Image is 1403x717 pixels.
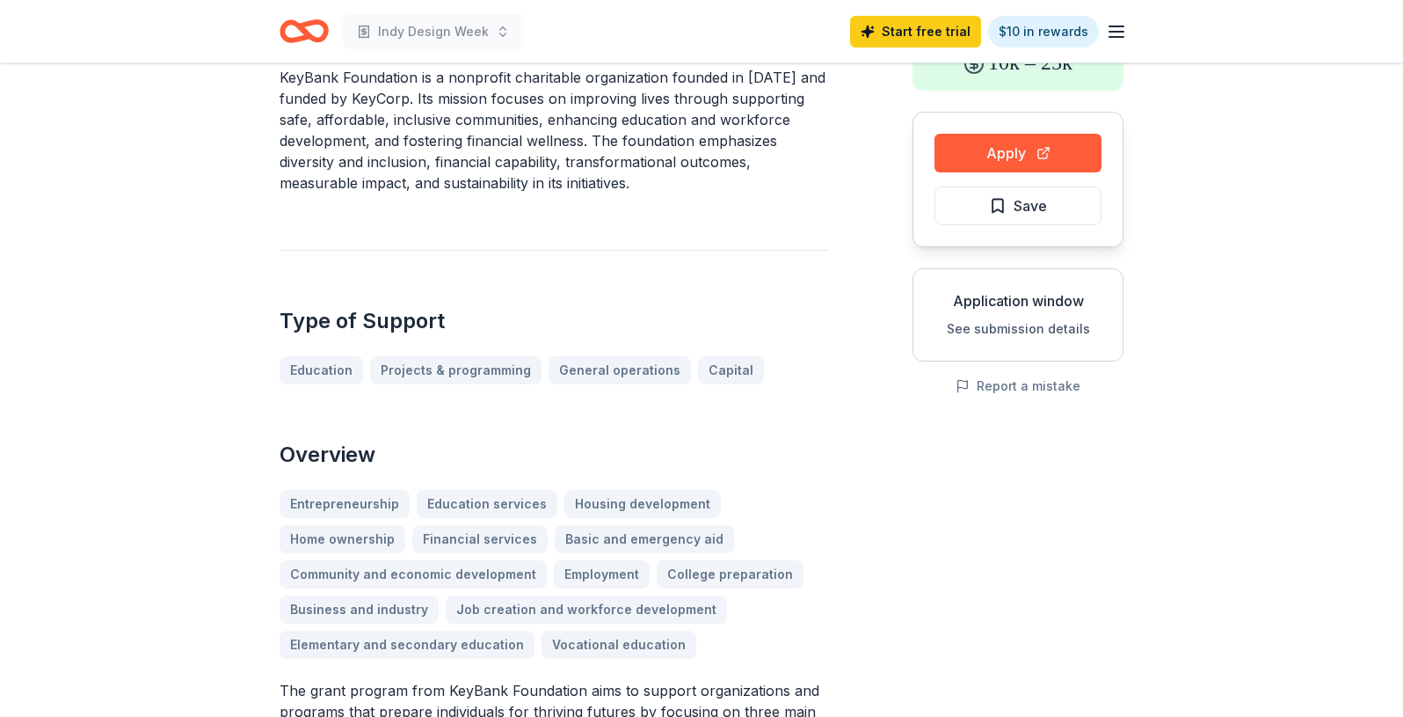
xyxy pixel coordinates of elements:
button: Apply [934,134,1101,172]
a: Capital [698,356,764,384]
a: Projects & programming [370,356,542,384]
h2: Type of Support [280,307,828,335]
button: See submission details [947,318,1090,340]
h2: Overview [280,441,828,469]
button: Indy Design Week [343,14,524,49]
div: Application window [927,290,1109,311]
span: Save [1014,194,1047,217]
a: Start free trial [850,16,981,48]
button: Report a mistake [956,376,1080,397]
a: $10 in rewards [988,16,1099,48]
p: KeyBank Foundation is a nonprofit charitable organization founded in [DATE] and funded by KeyCorp... [280,67,828,194]
a: Home [280,11,329,52]
a: Education [280,356,363,384]
span: Indy Design Week [378,21,489,42]
button: Save [934,187,1101,225]
a: General operations [549,356,691,384]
